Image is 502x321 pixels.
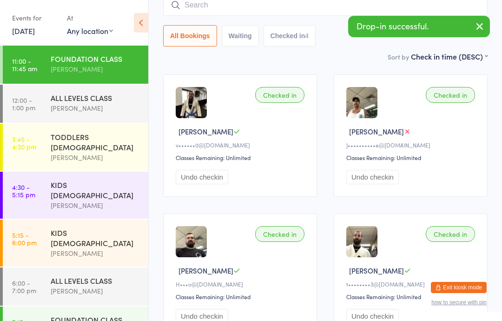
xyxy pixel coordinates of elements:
[255,226,304,242] div: Checked in
[67,10,113,26] div: At
[176,141,307,149] div: v••••••
[12,231,37,246] time: 5:15 - 6:00 pm
[178,266,233,275] span: [PERSON_NAME]
[163,25,217,47] button: All Bookings
[3,172,148,219] a: 4:30 -5:15 pmKIDS [DEMOGRAPHIC_DATA][PERSON_NAME]
[51,132,140,152] div: TODDLERS [DEMOGRAPHIC_DATA]
[51,180,140,200] div: KIDS [DEMOGRAPHIC_DATA]
[3,46,148,84] a: 11:00 -11:45 amFOUNDATION CLASS[PERSON_NAME]
[349,266,404,275] span: [PERSON_NAME]
[431,299,487,306] button: how to secure with pin
[411,51,488,61] div: Check in time (DESC)
[12,57,37,72] time: 11:00 - 11:45 am
[51,200,140,211] div: [PERSON_NAME]
[12,96,35,111] time: 12:00 - 1:00 pm
[12,183,35,198] time: 4:30 - 5:15 pm
[349,127,404,136] span: [PERSON_NAME]
[51,64,140,74] div: [PERSON_NAME]
[431,282,487,293] button: Exit kiosk mode
[3,267,148,306] a: 6:00 -7:00 pmALL LEVELS CLASS[PERSON_NAME]
[255,87,304,103] div: Checked in
[388,52,409,61] label: Sort by
[222,25,259,47] button: Waiting
[51,152,140,163] div: [PERSON_NAME]
[305,32,309,40] div: 4
[176,280,307,288] div: H•••
[346,141,478,149] div: J••••••••••
[3,124,148,171] a: 3:45 -4:30 pmTODDLERS [DEMOGRAPHIC_DATA][PERSON_NAME]
[51,286,140,296] div: [PERSON_NAME]
[176,293,307,301] div: Classes Remaining: Unlimited
[51,103,140,114] div: [PERSON_NAME]
[346,293,478,301] div: Classes Remaining: Unlimited
[346,170,399,184] button: Undo checkin
[51,248,140,259] div: [PERSON_NAME]
[12,10,58,26] div: Events for
[12,135,36,150] time: 3:45 - 4:30 pm
[12,279,36,294] time: 6:00 - 7:00 pm
[346,154,478,161] div: Classes Remaining: Unlimited
[12,26,35,36] a: [DATE]
[3,85,148,123] a: 12:00 -1:00 pmALL LEVELS CLASS[PERSON_NAME]
[426,226,475,242] div: Checked in
[264,25,316,47] button: Checked in4
[346,87,377,118] img: image1733187951.png
[176,87,207,118] img: image1717552754.png
[176,170,228,184] button: Undo checkin
[346,226,377,257] img: image1717402599.png
[348,16,490,37] div: Drop-in successful.
[178,127,233,136] span: [PERSON_NAME]
[51,53,140,64] div: FOUNDATION CLASS
[426,87,475,103] div: Checked in
[51,93,140,103] div: ALL LEVELS CLASS
[176,226,207,257] img: image1743554980.png
[67,26,113,36] div: Any location
[346,280,478,288] div: t••••••••
[3,220,148,267] a: 5:15 -6:00 pmKIDS [DEMOGRAPHIC_DATA][PERSON_NAME]
[51,227,140,248] div: KIDS [DEMOGRAPHIC_DATA]
[51,275,140,286] div: ALL LEVELS CLASS
[176,154,307,161] div: Classes Remaining: Unlimited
